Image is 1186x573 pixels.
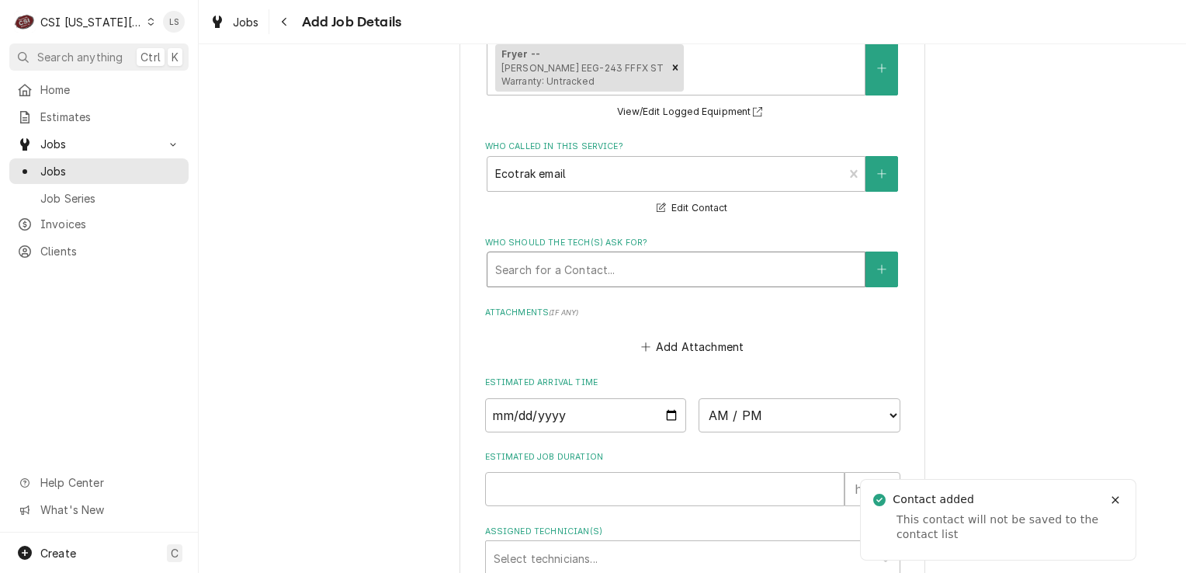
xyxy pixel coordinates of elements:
[9,43,189,71] button: Search anythingCtrlK
[844,472,900,506] div: hours
[40,14,143,30] div: CSI [US_STATE][GEOGRAPHIC_DATA]
[485,237,900,249] label: Who should the tech(s) ask for?
[40,109,181,125] span: Estimates
[14,11,36,33] div: C
[485,307,900,358] div: Attachments
[865,40,898,95] button: Create New Equipment
[485,526,900,538] label: Assigned Technician(s)
[549,308,578,317] span: ( if any )
[654,199,730,218] button: Edit Contact
[865,156,898,192] button: Create New Contact
[485,451,900,506] div: Estimated Job Duration
[485,451,900,464] label: Estimated Job Duration
[9,104,189,130] a: Estimates
[877,168,886,179] svg: Create New Contact
[485,141,900,217] div: Who called in this service?
[40,136,158,152] span: Jobs
[615,102,770,122] button: View/Edit Logged Equipment
[9,470,189,495] a: Go to Help Center
[171,545,179,561] span: C
[638,336,747,358] button: Add Attachment
[9,211,189,237] a: Invoices
[485,141,900,153] label: Who called in this service?
[485,25,900,121] div: Equipment
[40,547,76,560] span: Create
[9,497,189,523] a: Go to What's New
[9,77,189,102] a: Home
[485,377,900,389] label: Estimated Arrival Time
[40,190,181,207] span: Job Series
[233,14,259,30] span: Jobs
[485,398,687,432] input: Date
[40,243,181,259] span: Clients
[40,82,181,98] span: Home
[140,49,161,65] span: Ctrl
[667,44,684,92] div: Remove [object Object]
[297,12,401,33] span: Add Job Details
[40,474,179,491] span: Help Center
[14,11,36,33] div: CSI Kansas City's Avatar
[37,49,123,65] span: Search anything
[40,216,181,232] span: Invoices
[485,237,900,287] div: Who should the tech(s) ask for?
[172,49,179,65] span: K
[877,63,886,74] svg: Create New Equipment
[896,512,1100,543] div: This contact will not be saved to the contact list
[40,163,181,179] span: Jobs
[9,186,189,211] a: Job Series
[485,377,900,432] div: Estimated Arrival Time
[272,9,297,34] button: Navigate back
[9,158,189,184] a: Jobs
[9,131,189,157] a: Go to Jobs
[163,11,185,33] div: Lindsay Stover's Avatar
[163,11,185,33] div: LS
[485,307,900,319] label: Attachments
[501,48,540,60] strong: Fryer --
[203,9,265,35] a: Jobs
[865,252,898,287] button: Create New Contact
[877,264,886,275] svg: Create New Contact
[893,491,978,508] div: Contact added
[501,62,664,88] span: [PERSON_NAME] EEG-243 FFFX ST Warranty: Untracked
[40,502,179,518] span: What's New
[699,398,900,432] select: Time Select
[9,238,189,264] a: Clients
